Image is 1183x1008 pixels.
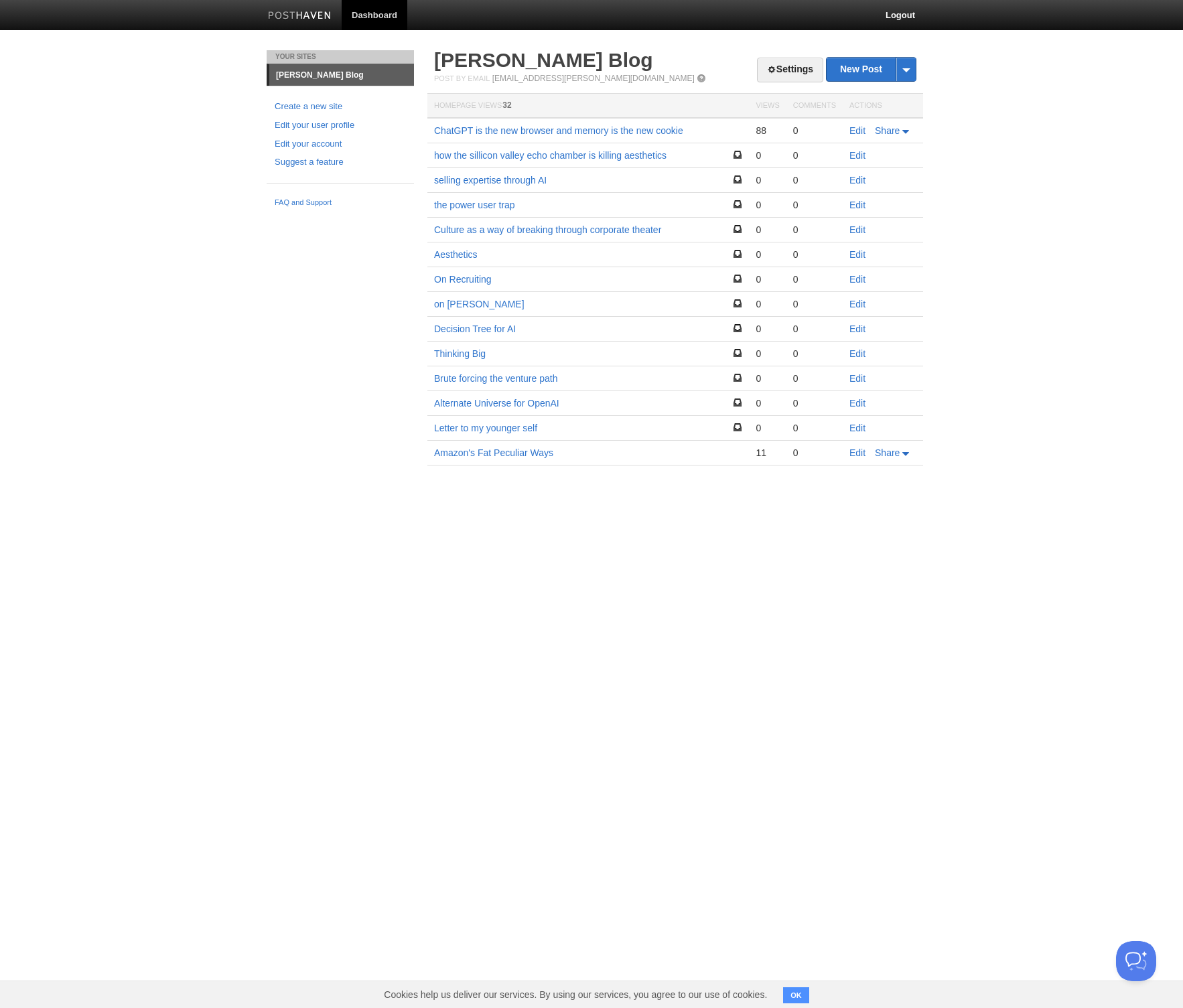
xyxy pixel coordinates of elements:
a: Edit [849,249,865,260]
div: 0 [756,348,779,360]
th: Actions [843,94,923,119]
th: Comments [786,94,843,119]
a: Letter to my younger self [434,423,537,433]
div: 0 [756,422,779,434]
a: Edit [849,150,865,161]
span: Share [875,125,900,136]
a: New Post [827,58,916,81]
div: 0 [793,273,836,285]
div: 0 [756,298,779,310]
div: 0 [793,372,836,384]
div: 0 [756,397,779,409]
div: 0 [756,174,779,186]
a: Edit [849,200,865,210]
a: ChatGPT is the new browser and memory is the new cookie [434,125,683,136]
div: 0 [793,199,836,211]
li: Your Sites [267,50,414,64]
a: Edit [849,323,865,334]
div: 0 [756,149,779,161]
div: 0 [756,199,779,211]
a: Edit your user profile [275,119,406,133]
div: 0 [793,447,836,459]
a: Edit [849,175,865,186]
div: 0 [793,224,836,236]
a: the power user trap [434,200,515,210]
a: Alternate Universe for OpenAI [434,398,559,409]
div: 0 [793,174,836,186]
div: 0 [756,273,779,285]
a: Edit [849,299,865,309]
iframe: Help Scout Beacon - Open [1116,941,1156,981]
span: Share [875,447,900,458]
a: Edit [849,348,865,359]
div: 0 [756,224,779,236]
a: Edit your account [275,137,406,151]
div: 0 [756,323,779,335]
a: [EMAIL_ADDRESS][PERSON_NAME][DOMAIN_NAME] [492,74,695,83]
a: FAQ and Support [275,197,406,209]
th: Views [749,94,786,119]
a: Edit [849,224,865,235]
a: On Recruiting [434,274,492,285]
a: on [PERSON_NAME] [434,299,525,309]
a: Thinking Big [434,348,486,359]
div: 0 [793,422,836,434]
div: 0 [793,125,836,137]
span: Post by Email [434,74,490,82]
a: Edit [849,274,865,285]
span: 32 [502,100,511,110]
a: Brute forcing the venture path [434,373,557,384]
a: Edit [849,125,865,136]
img: Posthaven-bar [268,11,332,21]
a: [PERSON_NAME] Blog [434,49,653,71]
div: 0 [756,248,779,261]
a: Edit [849,398,865,409]
a: selling expertise through AI [434,175,547,186]
a: Decision Tree for AI [434,323,516,334]
div: 0 [793,149,836,161]
a: Amazon's Fat Peculiar Ways [434,447,553,458]
a: Edit [849,447,865,458]
div: 0 [793,298,836,310]
div: 0 [756,372,779,384]
a: [PERSON_NAME] Blog [269,64,414,86]
span: Cookies help us deliver our services. By using our services, you agree to our use of cookies. [370,981,780,1008]
a: Edit [849,423,865,433]
button: OK [783,987,809,1003]
div: 88 [756,125,779,137]
th: Homepage Views [427,94,749,119]
div: 11 [756,447,779,459]
a: Culture as a way of breaking through corporate theater [434,224,661,235]
a: Edit [849,373,865,384]
a: Aesthetics [434,249,478,260]
a: Settings [757,58,823,82]
div: 0 [793,397,836,409]
div: 0 [793,248,836,261]
a: how the sillicon valley echo chamber is killing aesthetics [434,150,667,161]
div: 0 [793,323,836,335]
a: Create a new site [275,100,406,114]
a: Suggest a feature [275,155,406,169]
div: 0 [793,348,836,360]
